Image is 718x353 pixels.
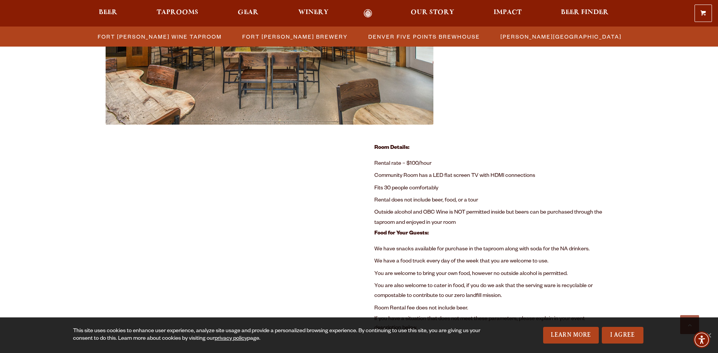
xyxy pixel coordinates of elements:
a: Denver Five Points Brewhouse [364,31,484,42]
span: Beer [99,9,117,16]
span: Our Story [411,9,454,16]
span: Denver Five Points Brewhouse [368,31,480,42]
a: Beer [94,9,122,18]
li: Rental does not include beer, food, or a tour [374,195,613,207]
span: Fort [PERSON_NAME] Wine Taproom [98,31,222,42]
span: Fort [PERSON_NAME] Brewery [242,31,348,42]
a: privacy policy [215,336,247,342]
p: If you have a situation that does not meet these parameters, please explain in your event descrip... [374,315,613,333]
a: Gear [233,9,263,18]
a: Beer Finder [556,9,614,18]
li: You are also welcome to cater in food, if you do we ask that the serving ware is recyclable or co... [374,280,613,303]
a: Fort [PERSON_NAME] Wine Taproom [93,31,226,42]
div: Accessibility Menu [693,331,710,348]
span: Gear [238,9,259,16]
li: We have a food truck every day of the week that you are welcome to use. [374,256,613,268]
li: Fits 30 people comfortably [374,183,613,195]
strong: Room Details: [374,145,410,151]
span: Winery [298,9,329,16]
a: Fort [PERSON_NAME] Brewery [238,31,352,42]
li: Outside alcohol and OBC Wine is NOT permitted inside but beers can be purchased through the tapro... [374,207,613,229]
span: [PERSON_NAME][GEOGRAPHIC_DATA] [500,31,621,42]
a: Learn More [543,327,599,344]
a: Our Story [406,9,459,18]
li: You are welcome to bring your own food, however no outside alcohol is permitted. [374,268,613,280]
strong: Food for Your Guests: [374,231,429,237]
span: Impact [494,9,522,16]
a: Taprooms [152,9,203,18]
a: Winery [293,9,333,18]
a: [PERSON_NAME][GEOGRAPHIC_DATA] [496,31,625,42]
a: Odell Home [354,9,382,18]
a: Scroll to top [680,315,699,334]
a: Impact [489,9,526,18]
span: Taprooms [157,9,198,16]
li: Community Room has a LED flat screen TV with HDMI connections [374,170,613,182]
li: We have snacks available for purchase in the taproom along with soda for the NA drinkers. [374,244,613,256]
span: Beer Finder [561,9,609,16]
a: I Agree [602,327,643,344]
li: Room Rental fee does not include beer. [374,303,613,315]
li: Rental rate – $100/hour [374,158,613,170]
div: This site uses cookies to enhance user experience, analyze site usage and provide a personalized ... [73,328,481,343]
